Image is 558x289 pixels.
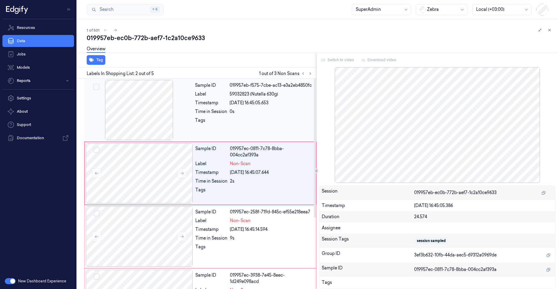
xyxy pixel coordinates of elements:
[87,55,105,65] button: Tag
[259,70,314,77] span: 1 out of 3 Non Scans
[195,108,227,115] div: Time in Session
[230,272,312,285] div: 019957ec-3938-7e45-8eec-1d249e098acd
[230,226,312,233] div: [DATE] 16:45:14.594
[230,82,313,89] div: 019957eb-f575-7cbe-ac13-e3a2eb4850fc
[414,266,497,273] span: 019957ec-0811-7c78-8bba-004cc2af393a
[195,187,228,196] div: Tags
[87,34,553,42] div: 019957eb-ec0b-772b-aef7-1c2a10ce9633
[195,82,227,89] div: Sample ID
[2,92,74,104] a: Settings
[195,272,228,285] div: Sample ID
[94,147,100,153] button: Select row
[230,100,313,106] div: [DATE] 16:45:05.653
[322,236,414,246] div: Session Tags
[414,203,553,209] div: [DATE] 16:45:05.386
[94,274,100,280] button: Select row
[417,238,446,243] div: session sampled
[230,169,312,176] div: [DATE] 16:45:07.644
[2,75,74,87] button: Reports
[87,28,100,33] span: 1 of 501
[94,210,100,216] button: Select row
[195,209,228,215] div: Sample ID
[195,235,228,241] div: Time in Session
[195,100,227,106] div: Timestamp
[195,178,228,184] div: Time in Session
[322,188,414,198] div: Session
[230,91,278,97] span: 59032823 (Nutella 630g)
[322,214,414,220] div: Duration
[322,279,414,289] div: Tags
[2,22,74,34] a: Resources
[2,119,74,131] a: Support
[195,161,228,167] div: Label
[87,71,154,77] span: Labels In Shopping List: 2 out of 5
[87,46,105,53] a: Overview
[322,225,553,231] div: Assignee
[230,218,251,224] span: Non-Scan
[2,132,74,144] a: Documentation
[322,250,414,260] div: Group ID
[230,178,312,184] div: 2s
[230,108,313,115] div: 0s
[93,84,99,90] button: Select row
[195,226,228,233] div: Timestamp
[414,252,497,258] span: 3ef3b632-10fb-44da-aec5-69312a0969de
[230,235,312,241] div: 9s
[195,91,227,97] div: Label
[414,214,553,220] div: 24.574
[230,209,312,215] div: 019957ec-258f-719d-845c-ef55e218eea7
[97,6,113,13] span: Search
[2,48,74,60] a: Jobs
[322,265,414,275] div: Sample ID
[322,203,414,209] div: Timestamp
[2,61,74,74] a: Models
[64,5,74,14] button: Toggle Navigation
[195,146,228,158] div: Sample ID
[2,105,74,118] button: About
[87,4,164,15] button: Search⌘K
[195,169,228,176] div: Timestamp
[230,161,251,167] span: Non-Scan
[195,218,228,224] div: Label
[195,244,228,253] div: Tags
[414,190,497,196] span: 019957eb-ec0b-772b-aef7-1c2a10ce9633
[230,146,312,158] div: 019957ec-0811-7c78-8bba-004cc2af393a
[195,117,227,127] div: Tags
[2,35,74,47] a: Data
